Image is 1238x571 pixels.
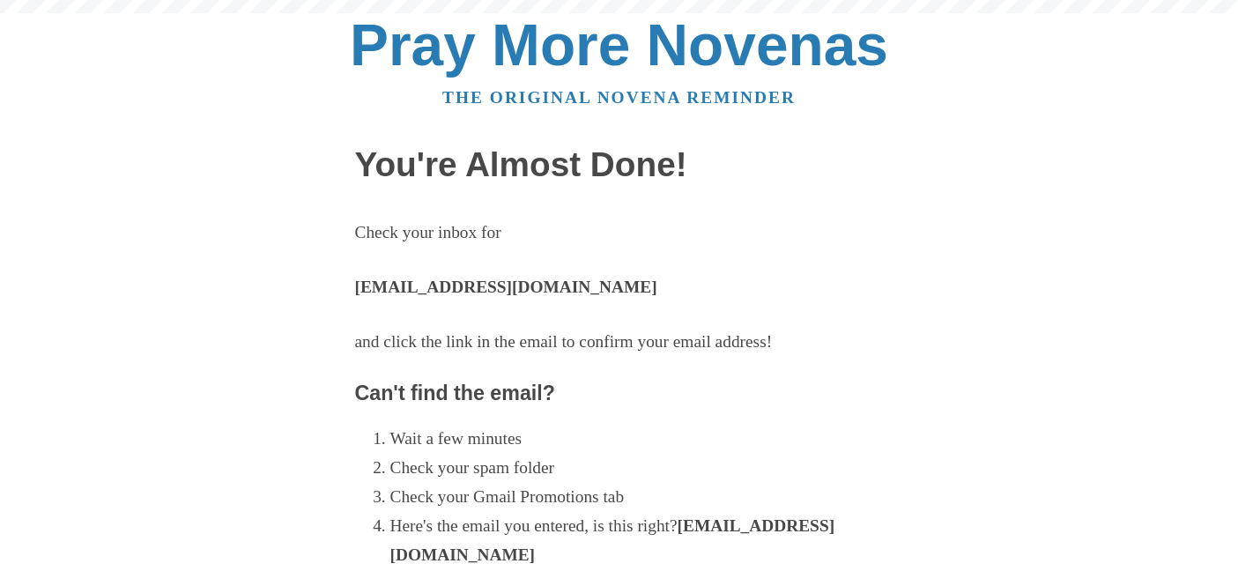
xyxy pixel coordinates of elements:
a: The original novena reminder [442,88,796,107]
p: Check your inbox for [355,219,884,248]
a: Pray More Novenas [350,12,888,78]
li: Wait a few minutes [390,425,884,454]
li: Here's the email you entered, is this right? [390,512,884,570]
li: Check your Gmail Promotions tab [390,483,884,512]
strong: [EMAIL_ADDRESS][DOMAIN_NAME] [390,516,835,564]
li: Check your spam folder [390,454,884,483]
strong: [EMAIL_ADDRESS][DOMAIN_NAME] [355,278,657,296]
h3: Can't find the email? [355,382,884,405]
p: and click the link in the email to confirm your email address! [355,328,884,357]
h1: You're Almost Done! [355,146,884,184]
